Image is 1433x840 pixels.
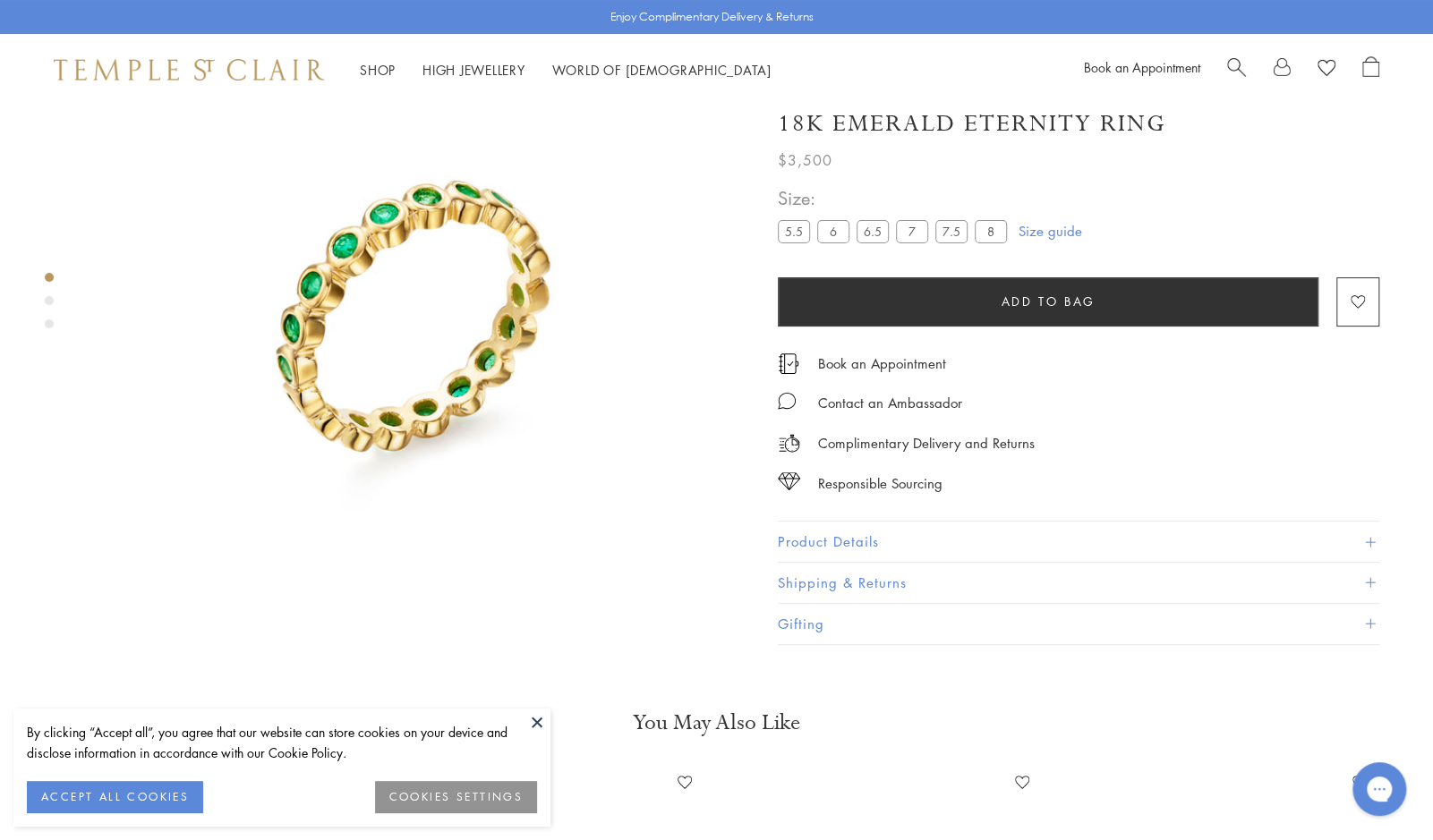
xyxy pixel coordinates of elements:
a: Size guide [1019,222,1082,240]
span: Add to bag [1002,292,1096,311]
button: Shipping & Returns [778,563,1379,603]
a: Search [1227,56,1246,83]
label: 8 [975,220,1007,242]
h1: 18K Emerald Eternity Ring [778,108,1166,140]
a: Open Shopping Bag [1362,56,1379,83]
label: 5.5 [778,220,810,242]
div: Contact an Ambassador [818,392,962,414]
button: Gifting [778,604,1379,644]
p: Complimentary Delivery and Returns [818,432,1035,454]
label: 7.5 [935,220,968,242]
img: MessageIcon-01_2.svg [778,392,796,410]
label: 6.5 [857,220,889,242]
div: By clicking “Accept all”, you agree that our website can store cookies on your device and disclos... [27,722,537,763]
span: Size: [778,183,1014,213]
a: Book an Appointment [818,353,946,373]
label: 6 [817,220,849,242]
a: ShopShop [360,61,396,79]
img: Temple St. Clair [54,59,324,81]
img: icon_sourcing.svg [778,472,800,490]
a: View Wishlist [1318,56,1335,83]
p: Enjoy Complimentary Delivery & Returns [610,8,814,26]
nav: Main navigation [360,59,772,81]
button: COOKIES SETTINGS [375,781,537,813]
a: World of [DEMOGRAPHIC_DATA]World of [DEMOGRAPHIC_DATA] [552,61,772,79]
h3: You May Also Like [72,708,1361,737]
a: Book an Appointment [1084,58,1200,76]
div: Responsible Sourcing [818,472,943,495]
span: $3,500 [778,148,832,172]
div: Product gallery navigation [45,268,54,343]
button: Product Details [778,522,1379,562]
button: ACCEPT ALL COOKIES [27,781,203,813]
iframe: Gorgias live chat messenger [1343,756,1415,822]
label: 7 [896,220,928,242]
img: icon_delivery.svg [778,432,800,454]
img: icon_appointment.svg [778,353,799,374]
button: Add to bag [778,277,1318,327]
a: High JewelleryHigh Jewellery [422,61,525,79]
